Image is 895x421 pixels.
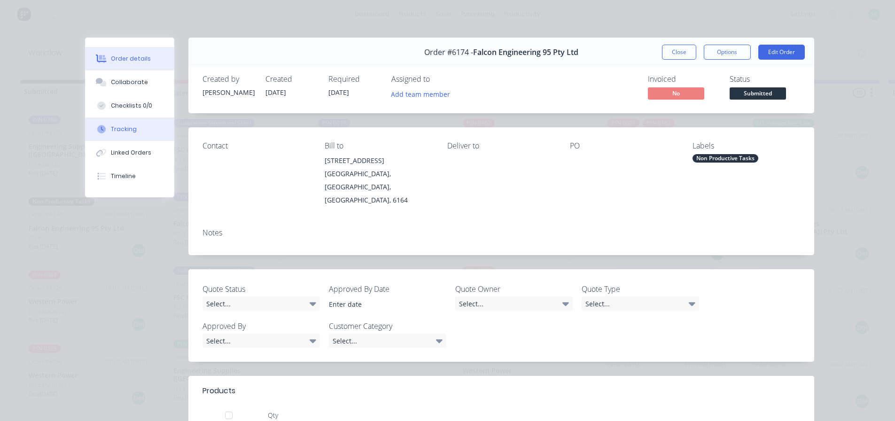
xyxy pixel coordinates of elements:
[265,75,317,84] div: Created
[582,296,699,311] div: Select...
[202,334,320,348] div: Select...
[202,87,254,97] div: [PERSON_NAME]
[85,94,174,117] button: Checklists 0/0
[202,141,310,150] div: Contact
[648,75,718,84] div: Invoiced
[111,101,152,110] div: Checklists 0/0
[202,228,800,237] div: Notes
[322,297,439,311] input: Enter date
[329,334,446,348] div: Select...
[325,154,432,207] div: [STREET_ADDRESS][GEOGRAPHIC_DATA], [GEOGRAPHIC_DATA], [GEOGRAPHIC_DATA], 6164
[85,117,174,141] button: Tracking
[730,75,800,84] div: Status
[202,385,235,397] div: Products
[704,45,751,60] button: Options
[424,48,473,57] span: Order #6174 -
[111,78,148,86] div: Collaborate
[111,125,137,133] div: Tracking
[85,164,174,188] button: Timeline
[693,141,800,150] div: Labels
[85,141,174,164] button: Linked Orders
[111,148,151,157] div: Linked Orders
[473,48,578,57] span: Falcon Engineering 95 Pty Ltd
[325,167,432,207] div: [GEOGRAPHIC_DATA], [GEOGRAPHIC_DATA], [GEOGRAPHIC_DATA], 6164
[325,154,432,167] div: [STREET_ADDRESS]
[386,87,455,100] button: Add team member
[328,88,349,97] span: [DATE]
[85,70,174,94] button: Collaborate
[328,75,380,84] div: Required
[455,283,573,295] label: Quote Owner
[730,87,786,101] button: Submitted
[202,75,254,84] div: Created by
[455,296,573,311] div: Select...
[758,45,805,60] button: Edit Order
[582,283,699,295] label: Quote Type
[648,87,704,99] span: No
[202,320,320,332] label: Approved By
[202,296,320,311] div: Select...
[730,87,786,99] span: Submitted
[447,141,555,150] div: Deliver to
[391,75,485,84] div: Assigned to
[391,87,455,100] button: Add team member
[662,45,696,60] button: Close
[329,320,446,332] label: Customer Category
[202,283,320,295] label: Quote Status
[85,47,174,70] button: Order details
[265,88,286,97] span: [DATE]
[325,141,432,150] div: Bill to
[570,141,677,150] div: PO
[329,283,446,295] label: Approved By Date
[111,55,151,63] div: Order details
[693,154,758,163] div: Non Productive Tasks
[111,172,136,180] div: Timeline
